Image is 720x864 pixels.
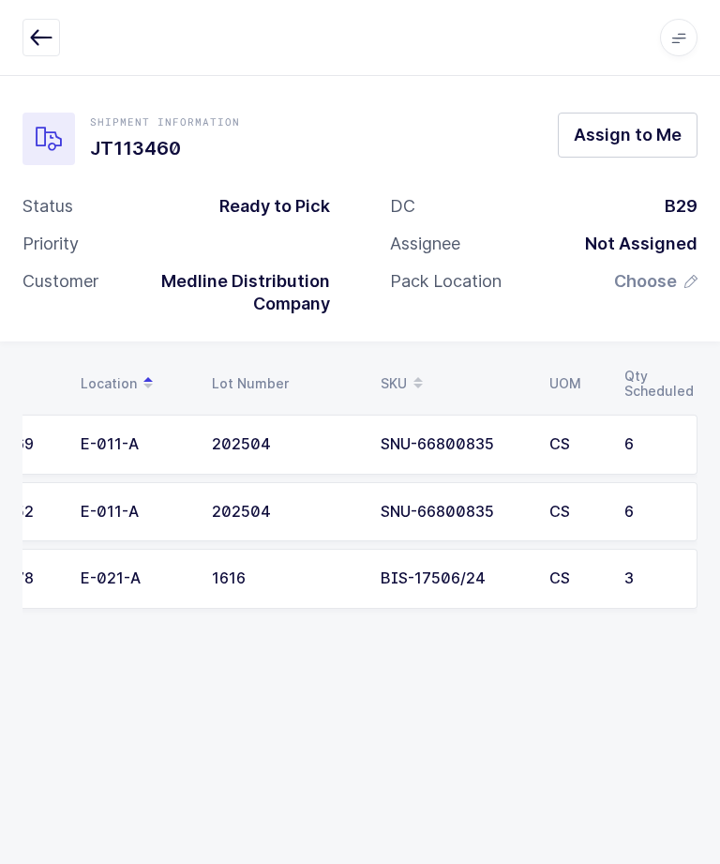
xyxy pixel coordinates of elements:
[390,270,502,293] div: Pack Location
[81,504,189,521] div: E-011-A
[212,570,358,587] div: 1616
[570,233,697,255] div: Not Assigned
[98,270,330,315] div: Medline Distribution Company
[212,436,358,453] div: 202504
[22,233,79,255] div: Priority
[549,570,602,587] div: CS
[212,376,358,391] div: Lot Number
[549,376,602,391] div: UOM
[549,504,602,521] div: CS
[22,270,98,315] div: Customer
[381,504,527,521] div: SNU-66800835
[22,195,73,218] div: Status
[549,436,602,453] div: CS
[81,436,189,453] div: E-011-A
[558,113,697,158] button: Assign to Me
[381,368,527,400] div: SKU
[614,270,697,293] button: Choose
[390,233,460,255] div: Assignee
[381,570,527,587] div: BIS-17506/24
[212,504,358,521] div: 202504
[614,270,677,293] span: Choose
[81,368,189,400] div: Location
[624,369,679,399] div: Qty Scheduled
[90,114,240,129] div: Shipment Information
[90,133,240,163] h1: JT113460
[204,195,330,218] div: Ready to Pick
[390,195,415,218] div: DC
[624,570,678,587] div: 3
[381,436,527,453] div: SNU-66800835
[665,196,697,216] span: B29
[624,436,678,453] div: 6
[574,123,682,146] span: Assign to Me
[81,570,189,587] div: E-021-A
[624,504,678,521] div: 6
